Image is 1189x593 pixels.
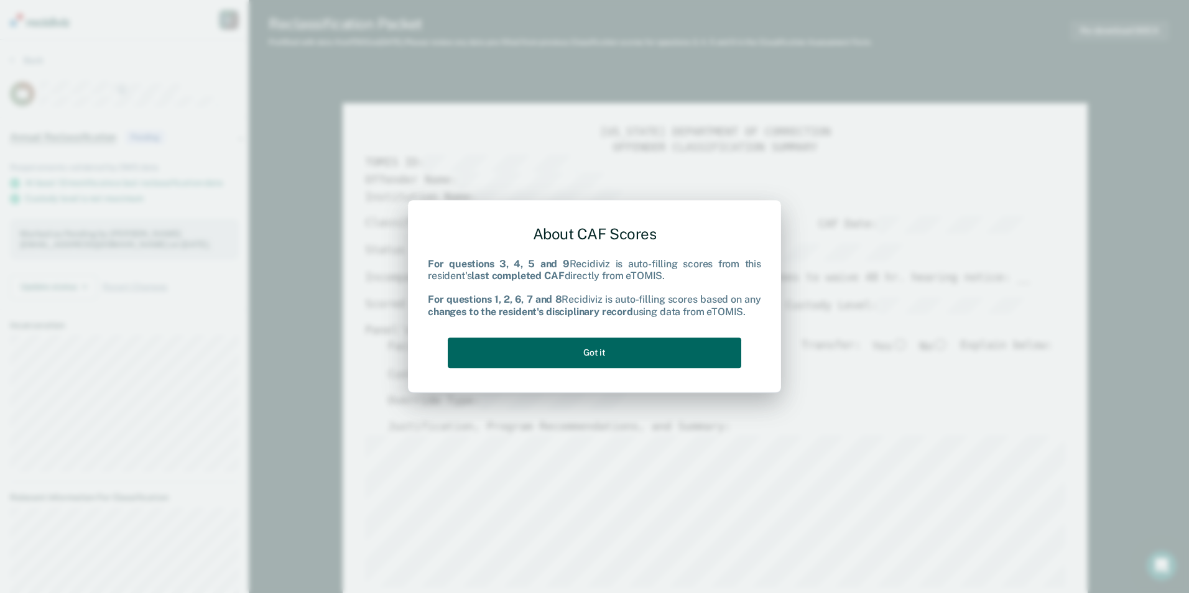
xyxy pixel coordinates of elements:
div: About CAF Scores [428,215,761,253]
b: last completed CAF [471,270,564,282]
b: changes to the resident's disciplinary record [428,306,633,318]
b: For questions 3, 4, 5 and 9 [428,258,570,270]
b: For questions 1, 2, 6, 7 and 8 [428,294,562,306]
button: Got it [448,338,741,368]
div: Recidiviz is auto-filling scores from this resident's directly from eTOMIS. Recidiviz is auto-fil... [428,258,761,318]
